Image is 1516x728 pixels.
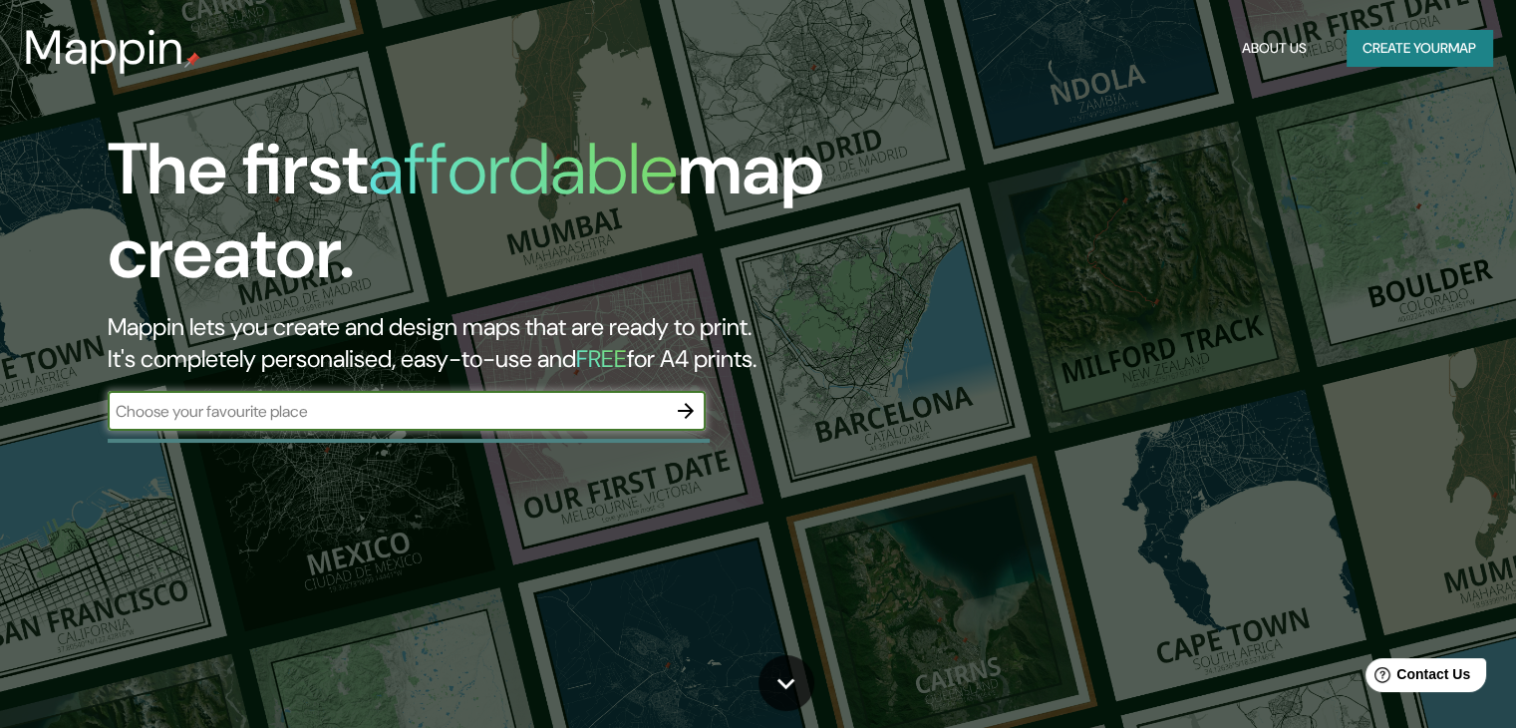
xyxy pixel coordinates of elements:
[368,123,678,215] h1: affordable
[1339,650,1494,706] iframe: Help widget launcher
[108,400,666,423] input: Choose your favourite place
[108,128,866,311] h1: The first map creator.
[1347,30,1492,67] button: Create yourmap
[184,52,200,68] img: mappin-pin
[108,311,866,375] h2: Mappin lets you create and design maps that are ready to print. It's completely personalised, eas...
[1234,30,1315,67] button: About Us
[24,20,184,76] h3: Mappin
[576,343,627,374] h5: FREE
